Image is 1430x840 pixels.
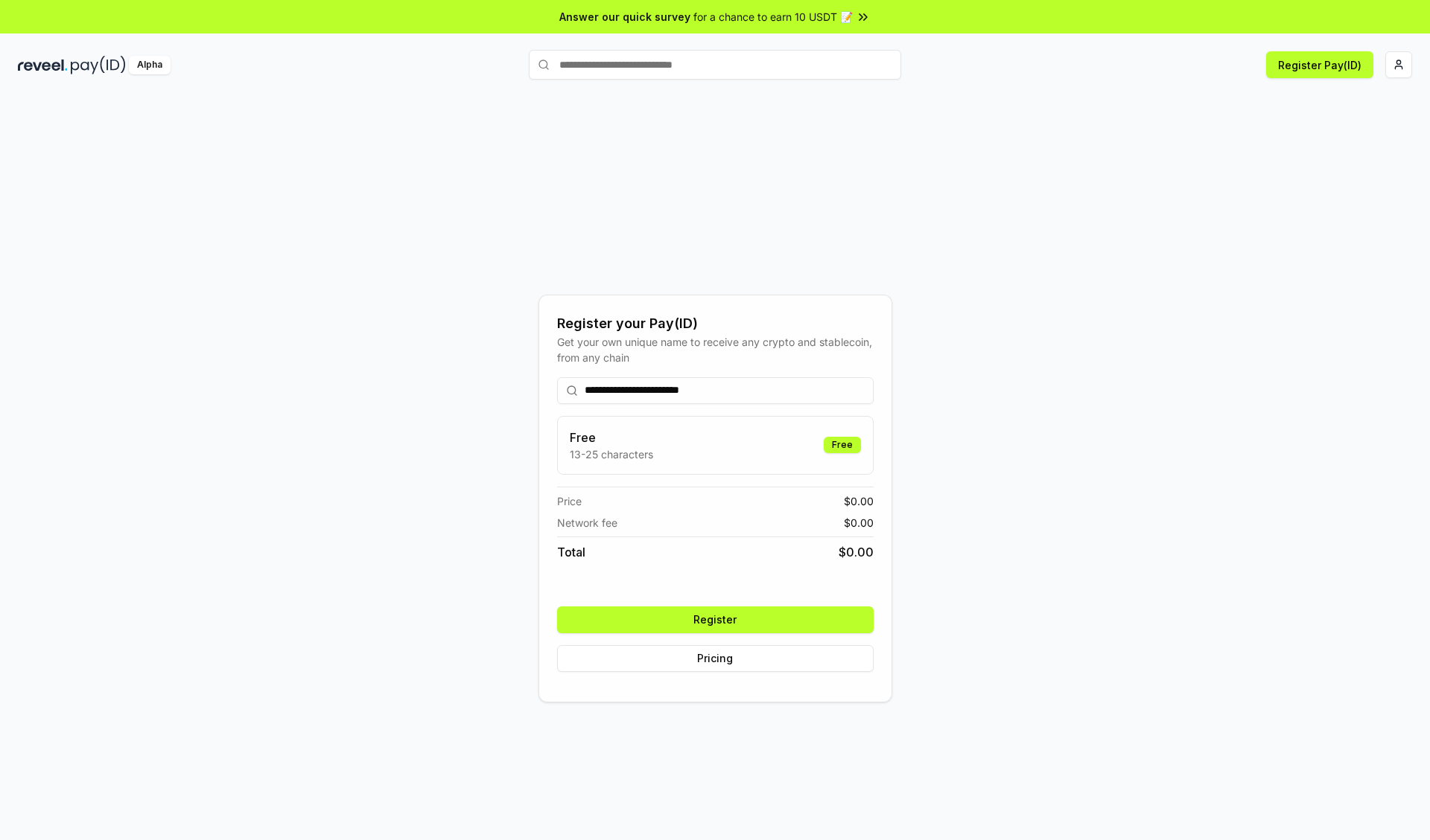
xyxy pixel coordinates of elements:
[557,493,582,509] span: Price
[839,543,874,561] span: $ 0.00
[844,493,874,509] span: $ 0.00
[559,9,690,25] span: Answer our quick survey
[129,56,171,74] div: Alpha
[844,515,874,530] span: $ 0.00
[557,543,585,561] span: Total
[693,9,853,25] span: for a chance to earn 10 USDT 📝
[1266,51,1373,78] button: Register Pay(ID)
[71,56,126,74] img: pay_id
[570,429,653,446] h3: Free
[557,313,874,334] div: Register your Pay(ID)
[570,446,653,462] p: 13-25 characters
[824,437,861,453] div: Free
[557,334,874,365] div: Get your own unique name to receive any crypto and stablecoin, from any chain
[557,515,617,530] span: Network fee
[557,606,874,633] button: Register
[18,56,68,74] img: reveel_dark
[557,645,874,672] button: Pricing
